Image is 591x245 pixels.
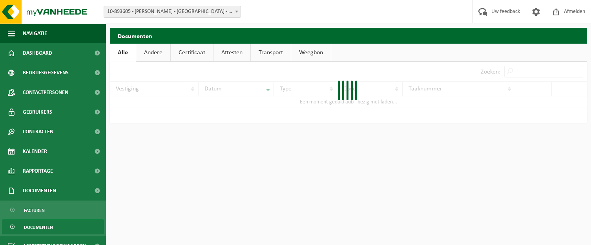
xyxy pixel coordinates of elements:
[213,44,250,62] a: Attesten
[23,142,47,161] span: Kalender
[23,102,52,122] span: Gebruikers
[23,24,47,43] span: Navigatie
[104,6,241,17] span: 10-893605 - CHANTIER FERRERO - VEOLIA - ARLON
[24,220,53,235] span: Documenten
[2,203,104,217] a: Facturen
[24,203,45,218] span: Facturen
[23,122,53,142] span: Contracten
[23,161,53,181] span: Rapportage
[136,44,170,62] a: Andere
[110,44,136,62] a: Alle
[291,44,331,62] a: Weegbon
[104,6,241,18] span: 10-893605 - CHANTIER FERRERO - VEOLIA - ARLON
[23,43,52,63] span: Dashboard
[2,219,104,234] a: Documenten
[23,83,68,102] span: Contactpersonen
[23,63,69,83] span: Bedrijfsgegevens
[110,28,587,43] h2: Documenten
[251,44,291,62] a: Transport
[171,44,213,62] a: Certificaat
[23,181,56,201] span: Documenten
